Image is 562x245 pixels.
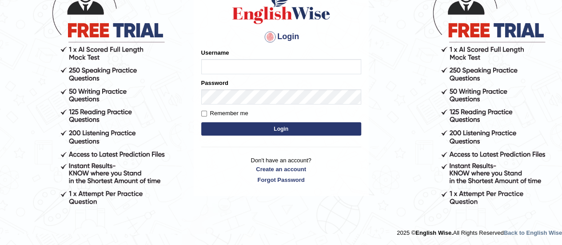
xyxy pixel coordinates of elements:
[201,48,229,57] label: Username
[201,79,228,87] label: Password
[397,224,562,237] div: 2025 © All Rights Reserved
[201,109,248,118] label: Remember me
[201,122,361,136] button: Login
[504,229,562,236] a: Back to English Wise
[415,229,453,236] strong: English Wise.
[201,156,361,184] p: Don't have an account?
[201,30,361,44] h4: Login
[201,165,361,173] a: Create an account
[201,111,207,116] input: Remember me
[201,176,361,184] a: Forgot Password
